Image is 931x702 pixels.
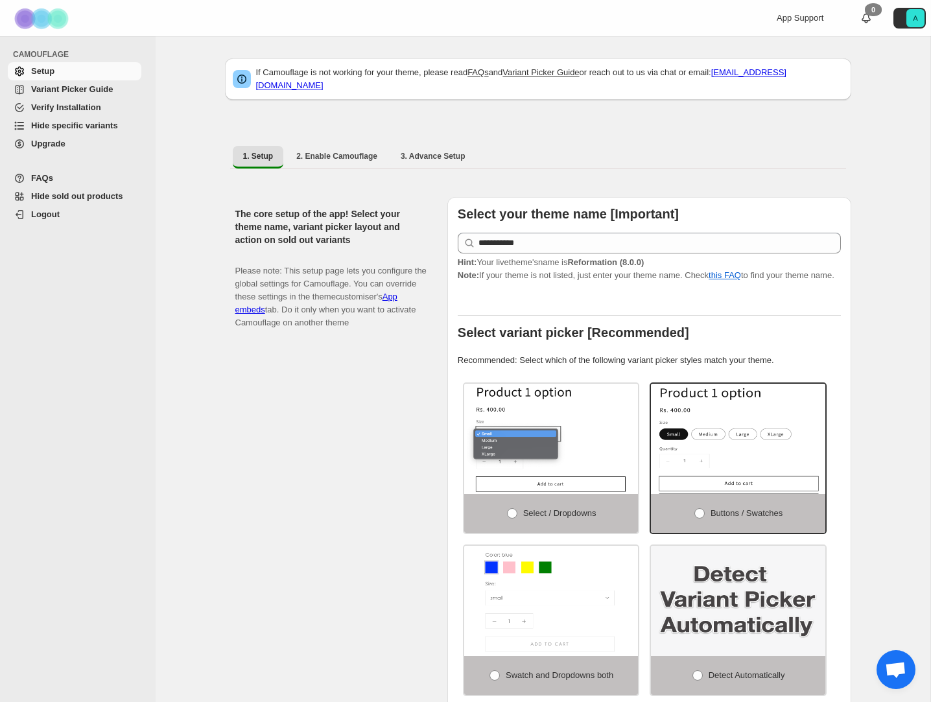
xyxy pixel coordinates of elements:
a: Variant Picker Guide [8,80,141,99]
span: 3. Advance Setup [401,151,465,161]
h2: The core setup of the app! Select your theme name, variant picker layout and action on sold out v... [235,207,427,246]
img: Buttons / Swatches [651,384,825,494]
span: Variant Picker Guide [31,84,113,94]
p: If your theme is not listed, just enter your theme name. Check to find your theme name. [458,256,841,282]
span: Detect Automatically [709,670,785,680]
span: Avatar with initials A [906,9,925,27]
a: FAQs [8,169,141,187]
span: FAQs [31,173,53,183]
span: App Support [777,13,823,23]
span: Swatch and Dropdowns both [506,670,613,680]
span: Verify Installation [31,102,101,112]
span: 2. Enable Camouflage [296,151,377,161]
span: Hide sold out products [31,191,123,201]
span: CAMOUFLAGE [13,49,147,60]
a: this FAQ [709,270,741,280]
b: Select variant picker [Recommended] [458,325,689,340]
p: Recommended: Select which of the following variant picker styles match your theme. [458,354,841,367]
span: Your live theme's name is [458,257,644,267]
a: Setup [8,62,141,80]
a: Variant Picker Guide [502,67,579,77]
span: Logout [31,209,60,219]
a: 0 [860,12,873,25]
a: Upgrade [8,135,141,153]
strong: Note: [458,270,479,280]
a: Hide sold out products [8,187,141,205]
img: Swatch and Dropdowns both [464,546,639,656]
span: Buttons / Swatches [711,508,783,518]
img: Select / Dropdowns [464,384,639,494]
span: Select / Dropdowns [523,508,596,518]
a: Hide specific variants [8,117,141,135]
span: Hide specific variants [31,121,118,130]
a: Verify Installation [8,99,141,117]
p: Please note: This setup page lets you configure the global settings for Camouflage. You can overr... [235,252,427,329]
span: 1. Setup [243,151,274,161]
img: Detect Automatically [651,546,825,656]
span: Upgrade [31,139,65,148]
text: A [913,14,918,22]
a: FAQs [467,67,489,77]
div: 0 [865,3,882,16]
p: If Camouflage is not working for your theme, please read and or reach out to us via chat or email: [256,66,843,92]
span: Setup [31,66,54,76]
button: Avatar with initials A [893,8,926,29]
strong: Reformation (8.0.0) [567,257,644,267]
img: Camouflage [10,1,75,36]
a: Logout [8,205,141,224]
b: Select your theme name [Important] [458,207,679,221]
strong: Hint: [458,257,477,267]
div: Open chat [877,650,915,689]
